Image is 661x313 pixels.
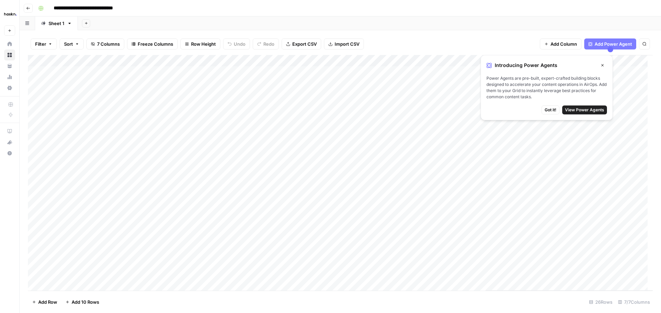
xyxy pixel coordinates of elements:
[4,60,15,71] a: Your Data
[263,41,274,47] span: Redo
[4,148,15,159] button: Help + Support
[86,38,124,49] button: 7 Columns
[4,5,15,23] button: Workspace: Haskn
[223,38,250,49] button: Undo
[565,107,604,113] span: View Power Agents
[545,107,556,113] span: Got it!
[127,38,178,49] button: Freeze Columns
[4,137,15,148] button: What's new?
[550,41,577,47] span: Add Column
[253,38,279,49] button: Redo
[35,41,46,47] span: Filter
[586,297,615,308] div: 26 Rows
[542,105,559,114] button: Got it!
[4,8,17,20] img: Haskn Logo
[31,38,57,49] button: Filter
[486,61,607,70] div: Introducing Power Agents
[324,38,364,49] button: Import CSV
[562,105,607,114] button: View Power Agents
[49,20,64,27] div: Sheet 1
[138,41,173,47] span: Freeze Columns
[292,41,317,47] span: Export CSV
[486,75,607,100] span: Power Agents are pre-built, expert-crafted building blocks designed to accelerate your content op...
[234,41,245,47] span: Undo
[540,38,581,49] button: Add Column
[4,71,15,82] a: Usage
[4,38,15,49] a: Home
[4,126,15,137] a: AirOps Academy
[595,41,632,47] span: Add Power Agent
[64,41,73,47] span: Sort
[72,299,99,305] span: Add 10 Rows
[61,297,103,308] button: Add 10 Rows
[97,41,120,47] span: 7 Columns
[4,82,15,93] a: Settings
[35,16,78,30] a: Sheet 1
[4,49,15,60] a: Browse
[584,38,636,49] button: Add Power Agent
[28,297,61,308] button: Add Row
[38,299,57,305] span: Add Row
[180,38,220,49] button: Row Height
[615,297,653,308] div: 7/7 Columns
[191,41,216,47] span: Row Height
[335,41,359,47] span: Import CSV
[282,38,321,49] button: Export CSV
[60,38,84,49] button: Sort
